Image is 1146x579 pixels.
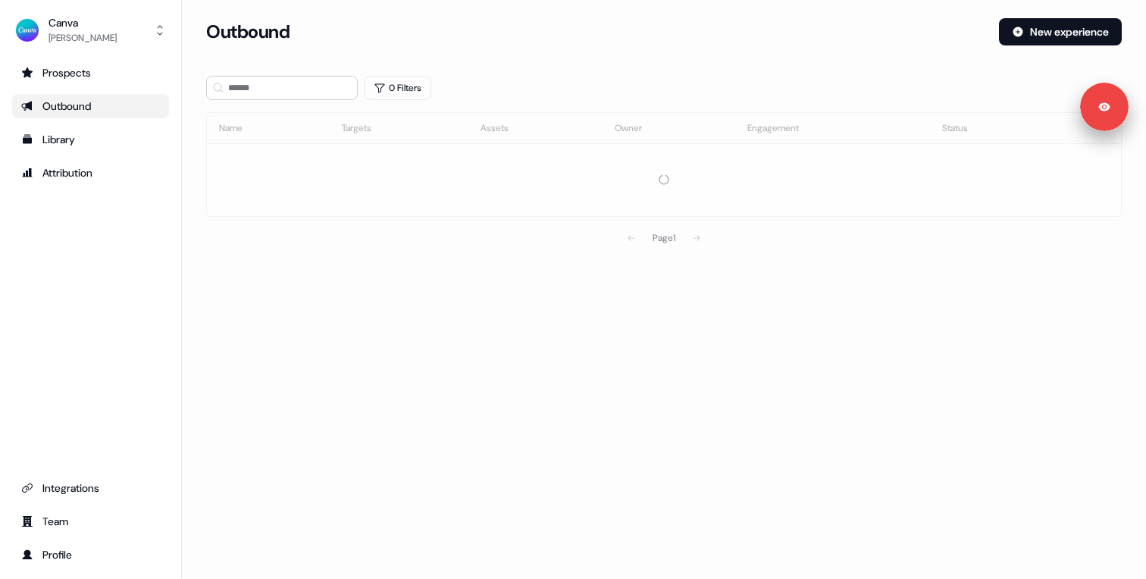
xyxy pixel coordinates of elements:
a: Go to outbound experience [12,94,169,118]
div: Profile [21,547,160,562]
a: Go to team [12,509,169,534]
div: Prospects [21,65,160,80]
div: Library [21,132,160,147]
button: 0 Filters [364,76,431,100]
div: [PERSON_NAME] [49,30,117,45]
div: Integrations [21,480,160,496]
div: Attribution [21,165,160,180]
div: Outbound [21,99,160,114]
a: Go to templates [12,127,169,152]
div: Team [21,514,160,529]
h3: Outbound [206,20,290,43]
a: Go to profile [12,543,169,567]
a: Go to integrations [12,476,169,500]
a: Go to attribution [12,161,169,185]
button: Canva[PERSON_NAME] [12,12,169,49]
a: Go to prospects [12,61,169,85]
button: New experience [999,18,1122,45]
div: Canva [49,15,117,30]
